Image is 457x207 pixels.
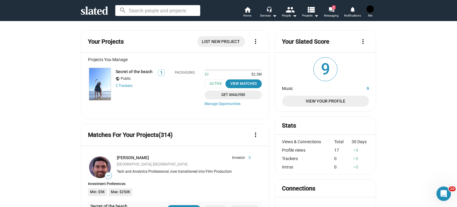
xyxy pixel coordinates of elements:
mat-icon: arrow_drop_down [291,12,298,19]
span: Notifications [344,12,361,19]
span: 10 [449,187,456,191]
a: Manage Opportunities [205,102,262,107]
dt: Music [282,85,347,91]
span: 1 [158,70,165,76]
span: View Your Profile [287,96,364,107]
div: Intros [282,165,334,169]
div: 0 [334,165,352,169]
button: Services [258,6,279,19]
a: Get Analysis [205,91,262,99]
img: Suraj Gupta [89,156,111,178]
span: Get Analysis [208,92,258,98]
div: View Matches [229,81,258,87]
button: Kyoji OhnoMe [363,4,377,20]
mat-icon: people [286,5,295,14]
a: Secret of the beach [116,69,153,74]
mat-icon: notifications [350,6,355,12]
div: 0 [334,156,352,161]
div: People [282,12,297,19]
img: Secret of the beach [89,68,111,100]
span: 1 [332,5,336,9]
button: Projects [300,6,321,19]
mat-card-title: Stats [282,122,296,130]
span: Active [205,79,230,88]
mat-icon: arrow_drop_up [352,148,356,152]
span: Projects [302,12,319,19]
li: Max: $250K [109,188,132,196]
mat-card-title: Your Projects [88,38,124,46]
button: View Matches [225,79,262,88]
a: 3 Trackers [116,84,132,88]
a: Secret of the beach [88,67,112,101]
mat-icon: forum [328,7,334,12]
div: 30 Days [352,139,369,144]
div: Investment Preferences [88,182,262,186]
a: List New Project [197,36,245,47]
div: Views & Connections [282,139,334,144]
span: Home [244,12,252,19]
mat-card-title: Your Slated Score [282,38,330,46]
span: Public [121,76,131,81]
mat-icon: view_list [307,5,316,14]
div: 9 [352,148,369,153]
mat-card-title: Matches For Your Projects [88,131,173,139]
div: Services [260,12,277,19]
button: People [279,6,300,19]
span: Me [368,12,372,19]
mat-icon: home [244,6,251,13]
a: Home [237,6,258,19]
span: (314) [159,131,173,138]
div: 0 [352,165,369,169]
input: Search people and projects [115,5,200,16]
mat-icon: arrow_drop_up [352,165,356,169]
img: Kyoji Ohno [367,5,374,13]
div: Total [334,139,352,144]
span: Investor [232,156,245,160]
a: Notifications [342,6,363,19]
div: 17 [334,148,352,153]
mat-icon: headset_mic [266,7,272,12]
span: List New Project [202,36,240,47]
span: Messaging [324,12,339,19]
div: 0 [352,156,369,161]
div: [GEOGRAPHIC_DATA], [GEOGRAPHIC_DATA] [117,162,251,167]
div: Packaging [175,70,195,75]
span: $2.3M [249,72,262,77]
li: Min: $5K [88,188,107,196]
mat-icon: more_vert [252,131,259,138]
a: [PERSON_NAME] [117,155,149,160]
mat-icon: more_vert [252,38,259,45]
mat-icon: arrow_drop_up [352,156,356,161]
iframe: Intercom live chat [437,187,451,201]
span: $0 [205,72,209,77]
mat-icon: arrow_drop_down [313,12,320,19]
a: 1Messaging [321,6,342,19]
span: — [105,173,112,179]
a: View Your Profile [282,96,369,107]
div: Tech and Analytics Professional, now transitioned into Film Production [117,169,251,174]
dd: 9 [347,85,369,91]
span: s [131,84,132,88]
mat-card-title: Connections [282,184,316,193]
div: Profile views [282,148,334,153]
mat-icon: more_vert [359,38,367,45]
span: 0 [245,156,251,160]
mat-icon: arrow_drop_down [271,12,278,19]
span: 9 [314,57,337,81]
a: Suraj Gupta [88,155,112,179]
div: Trackers [282,156,334,161]
div: Projects You Manage [88,57,262,62]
